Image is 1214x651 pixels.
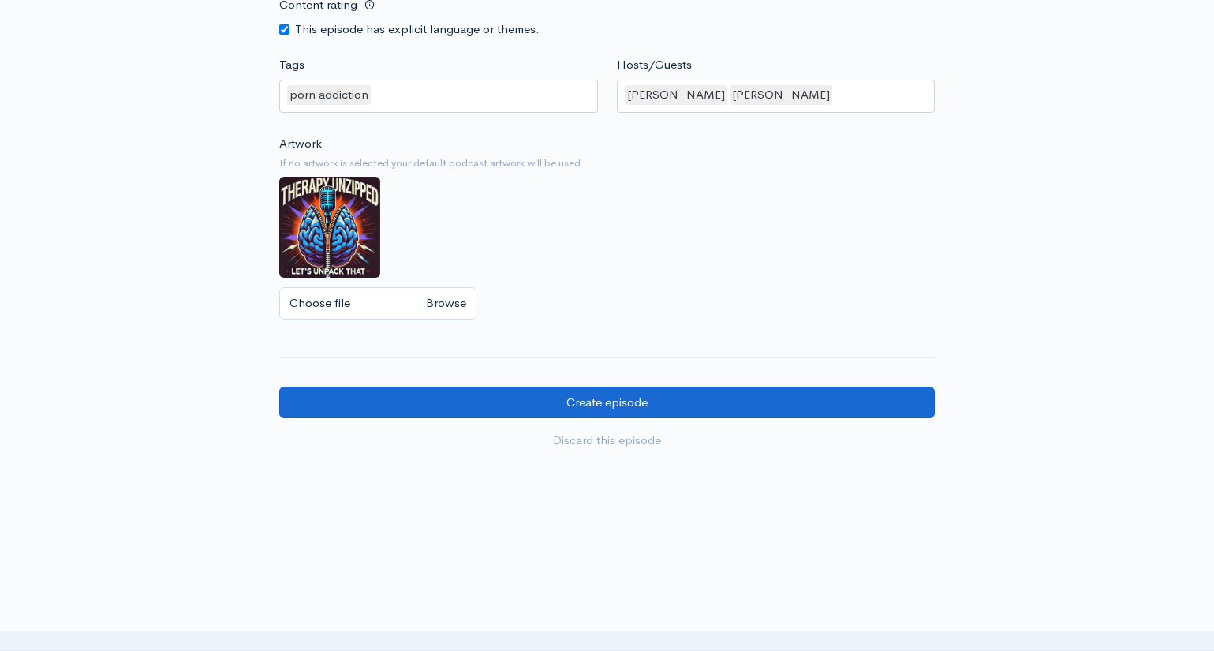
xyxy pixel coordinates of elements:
label: Artwork [279,135,322,153]
input: Create episode [279,387,935,419]
label: Tags [279,56,304,74]
small: If no artwork is selected your default podcast artwork will be used [279,155,935,171]
label: This episode has explicit language or themes. [295,21,540,39]
div: [PERSON_NAME] [730,85,832,105]
a: Discard this episode [279,425,935,457]
label: Hosts/Guests [617,56,692,74]
div: [PERSON_NAME] [625,85,727,105]
div: porn addiction [287,85,371,105]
